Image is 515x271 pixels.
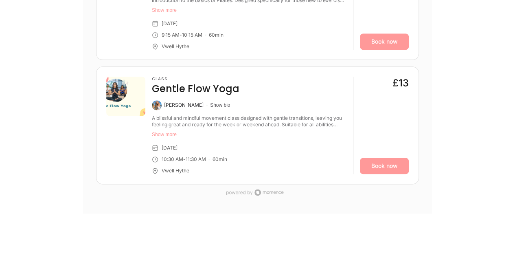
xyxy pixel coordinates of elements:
div: 10:30 AM [162,156,183,163]
div: A blissful and mindful movement class designed with gentle transitions, leaving you feeling great... [152,115,346,128]
h4: Gentle Flow Yoga [152,82,239,95]
div: [PERSON_NAME] [164,102,204,108]
div: [DATE] [162,145,178,151]
div: 10:15 AM [182,32,202,38]
a: Book now [360,158,409,174]
button: Show more [152,131,346,138]
img: Alexandra Poppy [152,100,162,110]
div: 60 min [209,32,224,38]
div: - [183,156,186,163]
a: Book now [360,33,409,50]
div: [DATE] [162,20,178,27]
button: Show bio [210,102,230,108]
img: 61e4154f-1df3-4cf4-9c57-15847db83959.png [106,77,145,116]
div: 60 min [213,156,227,163]
div: £13 [392,77,409,90]
h3: Class [152,77,239,82]
div: 11:30 AM [186,156,206,163]
div: Vwell Hythe [162,167,189,174]
div: Vwell Hythe [162,43,189,50]
div: - [180,32,182,38]
button: Show more [152,7,346,13]
div: 9:15 AM [162,32,180,38]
